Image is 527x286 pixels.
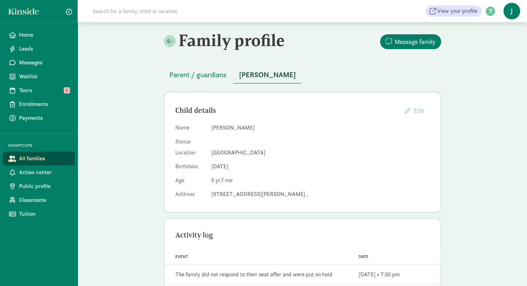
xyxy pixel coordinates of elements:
span: [PERSON_NAME] [239,69,296,80]
span: Messages [19,59,69,67]
span: [DATE] [211,163,228,170]
dd: [GEOGRAPHIC_DATA] [211,149,430,157]
a: View your profile [425,6,482,17]
span: Parent / guardians [169,69,227,80]
a: Tours 1 [3,83,75,97]
span: Edit [414,107,424,115]
h2: Family profile [164,30,301,50]
span: Waitlist [19,72,69,81]
dd: [PERSON_NAME] [211,124,430,132]
div: Activity log [175,230,430,241]
a: Tuition [3,207,75,221]
a: Public profile [3,179,75,193]
a: Parent / guardians [164,71,232,79]
span: 7 [221,177,232,184]
div: [DATE] • 7:30 pm [359,270,400,279]
a: Payments [3,111,75,125]
div: Child details [175,105,399,116]
span: Tours [19,86,69,95]
span: Enrollments [19,100,69,108]
a: Waitlist [3,70,75,83]
a: Action center [3,166,75,179]
button: Message family [380,34,441,49]
input: Search for a family, child or location [89,4,283,18]
span: Date [359,254,368,259]
a: Leads [3,42,75,56]
a: Classrooms [3,193,75,207]
dt: Birthdate [175,162,206,173]
div: The family did not respond to their seat offer and were put on hold [175,270,332,279]
span: Action center [19,168,69,177]
button: [PERSON_NAME] [234,66,301,83]
dt: Status [175,137,206,146]
dt: Age [175,176,206,187]
span: Home [19,31,69,39]
dt: Name [175,124,206,135]
a: [PERSON_NAME] [234,71,301,79]
dd: [STREET_ADDRESS][PERSON_NAME] , [211,190,430,198]
span: Event [175,254,188,259]
span: Message family [395,37,436,46]
a: Messages [3,56,75,70]
a: All families [3,152,75,166]
a: Home [3,28,75,42]
span: J [503,3,520,19]
span: Public profile [19,182,69,190]
span: All families [19,154,69,163]
span: View your profile [437,7,477,15]
span: Payments [19,114,69,122]
span: Classrooms [19,196,69,204]
button: Parent / guardians [164,66,232,83]
iframe: Chat Widget [492,253,527,286]
span: Tuition [19,210,69,218]
button: Edit [399,103,430,118]
dt: Location [175,149,206,160]
span: 5 [211,177,221,184]
span: Leads [19,45,69,53]
a: Enrollments [3,97,75,111]
span: 1 [64,87,70,93]
dt: Address [175,190,206,201]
